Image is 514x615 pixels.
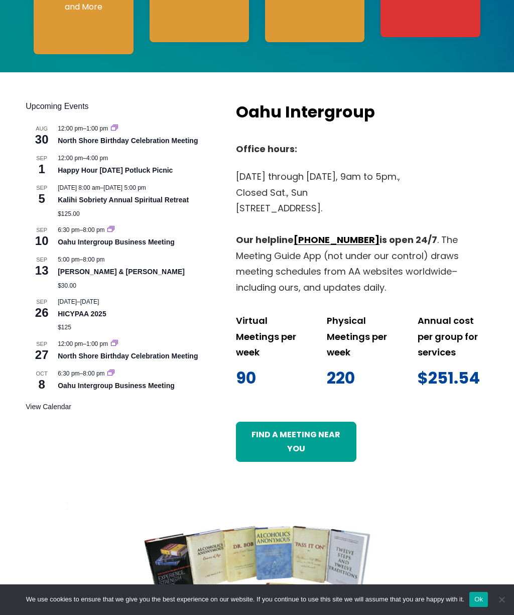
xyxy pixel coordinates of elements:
span: 6:30 pm [58,370,79,377]
span: Sep [26,256,58,264]
span: Sep [26,184,58,192]
a: Happy Hour [DATE] Potluck Picnic [58,166,173,175]
span: 1 [26,161,58,178]
span: Sep [26,340,58,348]
span: 8:00 pm [83,226,104,233]
span: 10 [26,232,58,250]
span: 12:00 pm [58,155,83,162]
time: – [58,155,108,162]
a: [PERSON_NAME] & [PERSON_NAME] [58,268,185,276]
strong: Our helpline is open 24/7 [236,233,437,246]
p: 90 [236,364,307,392]
a: Event series: North Shore Birthday Celebration Meeting [111,125,118,132]
time: – [58,340,109,347]
a: North Shore Birthday Celebration Meeting [58,352,198,360]
span: We use cookies to ensure that we give you the best experience on our website. If you continue to ... [26,594,464,604]
span: Sep [26,154,58,163]
a: Oahu Intergroup Business Meeting [58,238,175,247]
h2: Upcoming Events [26,100,216,112]
p: $251.54 [418,364,488,392]
a: Kalihi Sobriety Annual Spiritual Retreat [58,196,189,204]
span: 5 [26,190,58,207]
time: – [58,125,109,132]
time: – [58,184,146,191]
time: – [58,226,106,233]
span: $125.00 [58,210,79,217]
a: View Calendar [26,403,71,411]
a: North Shore Birthday Celebration Meeting [58,137,198,145]
a: Event series: North Shore Birthday Celebration Meeting [111,340,118,347]
span: 4:00 pm [86,155,108,162]
span: 5:00 pm [58,256,79,263]
span: 27 [26,346,58,363]
span: 8:00 pm [83,370,104,377]
span: [DATE] 5:00 pm [103,184,146,191]
a: HICYPAA 2025 [58,310,106,318]
h2: Oahu Intergroup [236,100,478,124]
p: 220 [327,364,398,392]
span: [DATE] [58,298,77,305]
span: Oct [26,370,58,378]
p: Virtual Meetings per week [236,313,307,360]
time: – [58,370,106,377]
span: 26 [26,304,58,321]
a: Oahu Intergroup Business Meeting [58,382,175,390]
span: 13 [26,262,58,279]
span: [DATE] [80,298,99,305]
button: Ok [469,592,488,607]
span: [DATE] 8:00 am [58,184,100,191]
p: Physical Meetings per week [327,313,398,360]
span: Sep [26,226,58,234]
strong: Office hours: [236,143,297,155]
time: – [58,298,99,305]
p: Annual cost per group for services [418,313,488,360]
span: 12:00 pm [58,340,83,347]
span: $125 [58,324,71,331]
span: 6:30 pm [58,226,79,233]
a: Find a meeting near you [236,422,356,462]
span: Aug [26,125,58,133]
span: 1:00 pm [86,340,108,347]
a: Event series: Oahu Intergroup Business Meeting [107,370,114,377]
p: [DATE] through [DATE], 9am to 5pm., Closed Sat., Sun [STREET_ADDRESS]. . The Meeting Guide App (n... [236,169,488,295]
span: $30.00 [58,282,76,289]
a: [PHONE_NUMBER] [294,233,379,246]
span: Sep [26,298,58,306]
span: 8:00 pm [83,256,104,263]
span: 12:00 pm [58,125,83,132]
time: – [58,256,104,263]
span: No [496,594,506,604]
span: 1:00 pm [86,125,108,132]
span: 30 [26,131,58,148]
span: 8 [26,376,58,393]
a: Event series: Oahu Intergroup Business Meeting [107,226,114,233]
